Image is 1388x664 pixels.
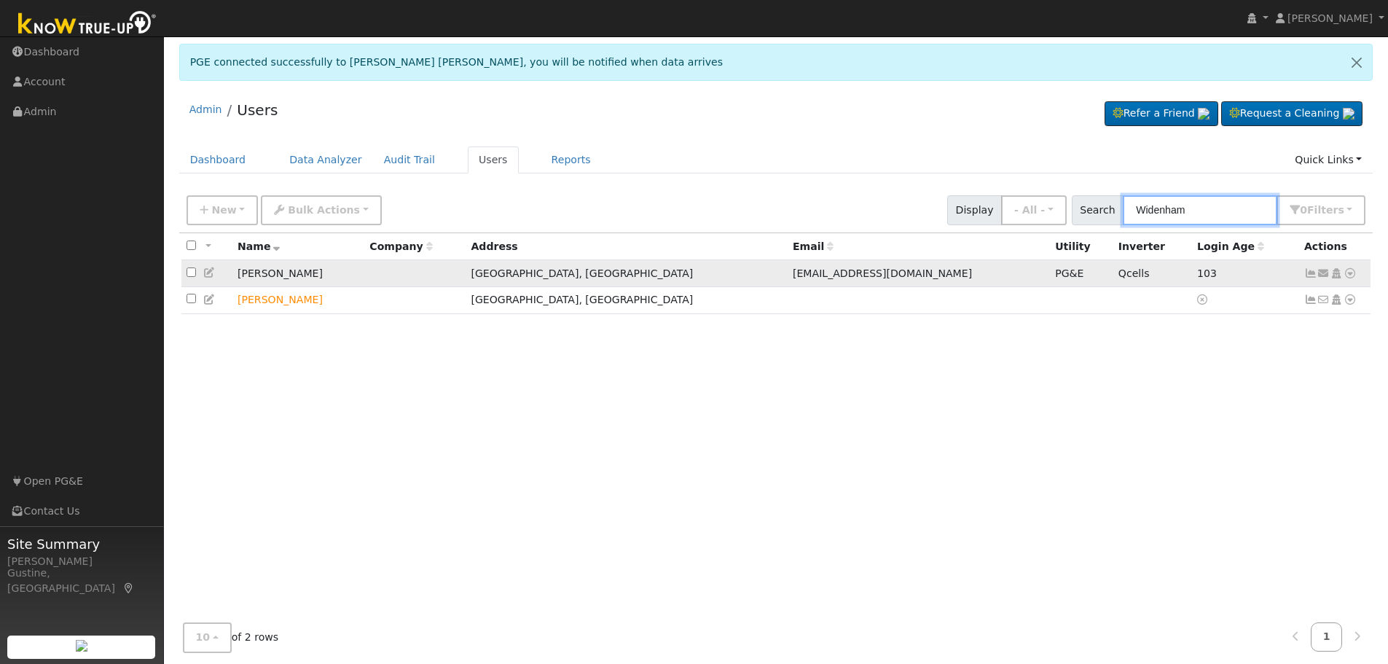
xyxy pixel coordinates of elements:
td: [GEOGRAPHIC_DATA], [GEOGRAPHIC_DATA] [466,260,788,287]
a: Users [237,101,278,119]
span: [PERSON_NAME] [1287,12,1373,24]
a: Reports [541,147,602,173]
div: Address [471,239,782,254]
button: 0Filters [1277,195,1365,225]
a: Other actions [1344,292,1357,308]
div: Actions [1304,239,1365,254]
span: Company name [369,241,432,252]
button: - All - [1001,195,1067,225]
div: Gustine, [GEOGRAPHIC_DATA] [7,566,156,596]
span: s [1338,204,1344,216]
span: PG&E [1055,267,1083,279]
a: widenham@att.net [1317,266,1330,281]
span: Bulk Actions [288,204,360,216]
span: Days since last login [1197,241,1264,252]
div: Inverter [1118,239,1187,254]
a: Audit Trail [373,147,446,173]
img: retrieve [1198,108,1209,120]
a: Edit User [203,267,216,278]
a: Not connected [1304,294,1317,305]
img: retrieve [1343,108,1354,120]
a: Quick Links [1284,147,1373,173]
td: Lead [232,287,364,314]
span: Display [947,195,1002,225]
img: Know True-Up [11,8,164,41]
a: Login As [1330,267,1343,279]
a: Edit User [203,294,216,305]
span: Search [1072,195,1124,225]
span: Site Summary [7,534,156,554]
a: Show Graph [1304,267,1317,279]
a: 1 [1311,623,1343,652]
a: Login As [1330,294,1343,305]
a: Other actions [1344,266,1357,281]
a: Request a Cleaning [1221,101,1362,126]
i: No email address [1317,294,1330,305]
span: 06/29/2025 6:48:50 AM [1197,267,1217,279]
div: PGE connected successfully to [PERSON_NAME] [PERSON_NAME], you will be notified when data arrives [179,44,1373,81]
span: Name [238,241,281,252]
input: Search [1123,195,1277,225]
button: 10 [183,623,232,653]
span: New [211,204,236,216]
a: Data Analyzer [278,147,373,173]
a: No login access [1197,294,1210,305]
span: of 2 rows [183,623,279,653]
span: Filter [1307,204,1344,216]
span: Email [793,241,834,252]
a: Refer a Friend [1105,101,1218,126]
a: Users [468,147,519,173]
button: New [187,195,259,225]
a: Admin [189,103,222,115]
td: [PERSON_NAME] [232,260,364,287]
button: Bulk Actions [261,195,381,225]
a: Close [1341,44,1372,80]
a: Dashboard [179,147,257,173]
td: [GEOGRAPHIC_DATA], [GEOGRAPHIC_DATA] [466,287,788,314]
span: [EMAIL_ADDRESS][DOMAIN_NAME] [793,267,972,279]
span: 10 [196,632,211,644]
span: Qcells [1118,267,1150,279]
img: retrieve [76,640,87,652]
a: Map [122,582,136,594]
div: Utility [1055,239,1108,254]
div: [PERSON_NAME] [7,554,156,569]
